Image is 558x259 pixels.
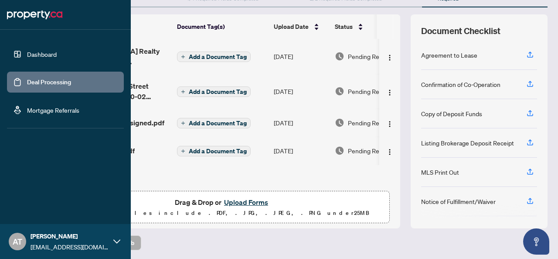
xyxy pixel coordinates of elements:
[7,8,62,22] img: logo
[177,86,251,97] button: Add a Document Tag
[177,117,251,129] button: Add a Document Tag
[189,148,247,154] span: Add a Document Tag
[27,50,57,58] a: Dashboard
[274,22,309,31] span: Upload Date
[383,49,397,63] button: Logo
[270,14,331,39] th: Upload Date
[383,84,397,98] button: Logo
[221,197,271,208] button: Upload Forms
[270,137,331,165] td: [DATE]
[31,242,109,252] span: [EMAIL_ADDRESS][DOMAIN_NAME]
[175,197,271,208] span: Drag & Drop or
[61,208,384,218] p: Supported files include .PDF, .JPG, .JPEG, .PNG under 25 MB
[27,106,79,114] a: Mortgage Referrals
[523,228,549,255] button: Open asap
[348,118,391,128] span: Pending Review
[348,146,391,155] span: Pending Review
[386,89,393,96] img: Logo
[421,79,500,89] div: Confirmation of Co-Operation
[383,144,397,158] button: Logo
[177,52,251,62] button: Add a Document Tag
[270,74,331,109] td: [DATE]
[189,120,247,126] span: Add a Document Tag
[189,89,247,95] span: Add a Document Tag
[335,86,344,96] img: Document Status
[189,54,247,60] span: Add a Document Tag
[421,109,482,118] div: Copy of Deposit Funds
[174,14,270,39] th: Document Tag(s)
[386,148,393,155] img: Logo
[421,50,477,60] div: Agreement to Lease
[181,90,185,94] span: plus
[181,149,185,153] span: plus
[27,78,71,86] a: Deal Processing
[331,14,405,39] th: Status
[421,197,496,206] div: Notice of Fulfillment/Waiver
[386,121,393,128] img: Logo
[270,109,331,137] td: [DATE]
[421,138,514,148] div: Listing Brokerage Deposit Receipt
[421,167,459,177] div: MLS Print Out
[335,22,353,31] span: Status
[181,55,185,59] span: plus
[177,146,251,156] button: Add a Document Tag
[335,146,344,155] img: Document Status
[348,86,391,96] span: Pending Review
[335,52,344,61] img: Document Status
[386,54,393,61] img: Logo
[383,116,397,130] button: Logo
[181,121,185,125] span: plus
[348,52,391,61] span: Pending Review
[56,191,389,224] span: Drag & Drop orUpload FormsSupported files include .PDF, .JPG, .JPEG, .PNG under25MB
[13,235,22,248] span: AT
[421,25,500,37] span: Document Checklist
[177,118,251,128] button: Add a Document Tag
[31,231,109,241] span: [PERSON_NAME]
[177,145,251,157] button: Add a Document Tag
[335,118,344,128] img: Document Status
[270,39,331,74] td: [DATE]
